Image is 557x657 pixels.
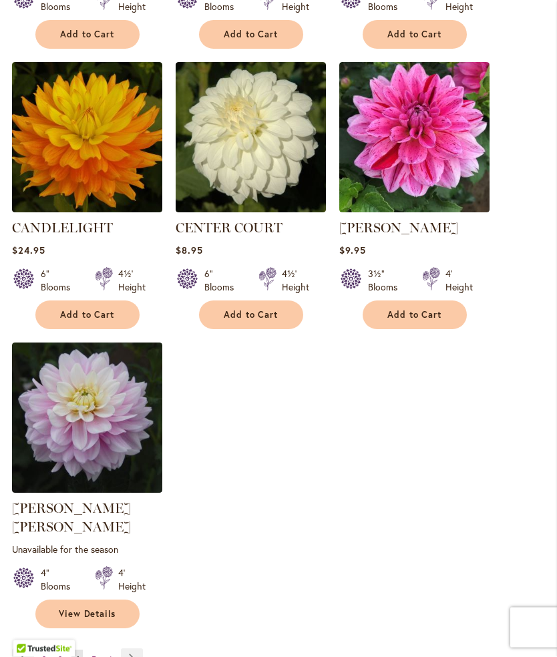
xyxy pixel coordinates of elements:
button: Add to Cart [35,21,140,49]
a: CHA CHING [339,203,490,216]
span: Add to Cart [387,29,442,41]
div: 6" Blooms [41,268,79,294]
span: Add to Cart [387,310,442,321]
iframe: Launch Accessibility Center [10,610,47,647]
button: Add to Cart [363,301,467,330]
img: CHA CHING [339,63,490,213]
a: [PERSON_NAME] [339,220,458,236]
button: Add to Cart [35,301,140,330]
div: 4' Height [118,567,146,594]
img: CENTER COURT [176,63,326,213]
button: Add to Cart [199,21,303,49]
p: Unavailable for the season [12,543,162,556]
img: CANDLELIGHT [12,63,162,213]
div: 6" Blooms [204,268,242,294]
span: Add to Cart [60,29,115,41]
span: $24.95 [12,244,45,257]
a: Charlotte Mae [12,483,162,496]
div: 4½' Height [282,268,309,294]
div: 4½' Height [118,268,146,294]
a: CANDLELIGHT [12,203,162,216]
div: 3½" Blooms [368,268,406,294]
span: Add to Cart [224,29,278,41]
div: 4" Blooms [41,567,79,594]
a: CANDLELIGHT [12,220,113,236]
img: Charlotte Mae [12,343,162,493]
span: $8.95 [176,244,203,257]
a: View Details [35,600,140,629]
span: View Details [59,609,116,620]
a: CENTER COURT [176,220,283,236]
button: Add to Cart [363,21,467,49]
span: Add to Cart [224,310,278,321]
button: Add to Cart [199,301,303,330]
span: $9.95 [339,244,366,257]
div: 4' Height [445,268,473,294]
span: Add to Cart [60,310,115,321]
a: CENTER COURT [176,203,326,216]
a: [PERSON_NAME] [PERSON_NAME] [12,501,131,535]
